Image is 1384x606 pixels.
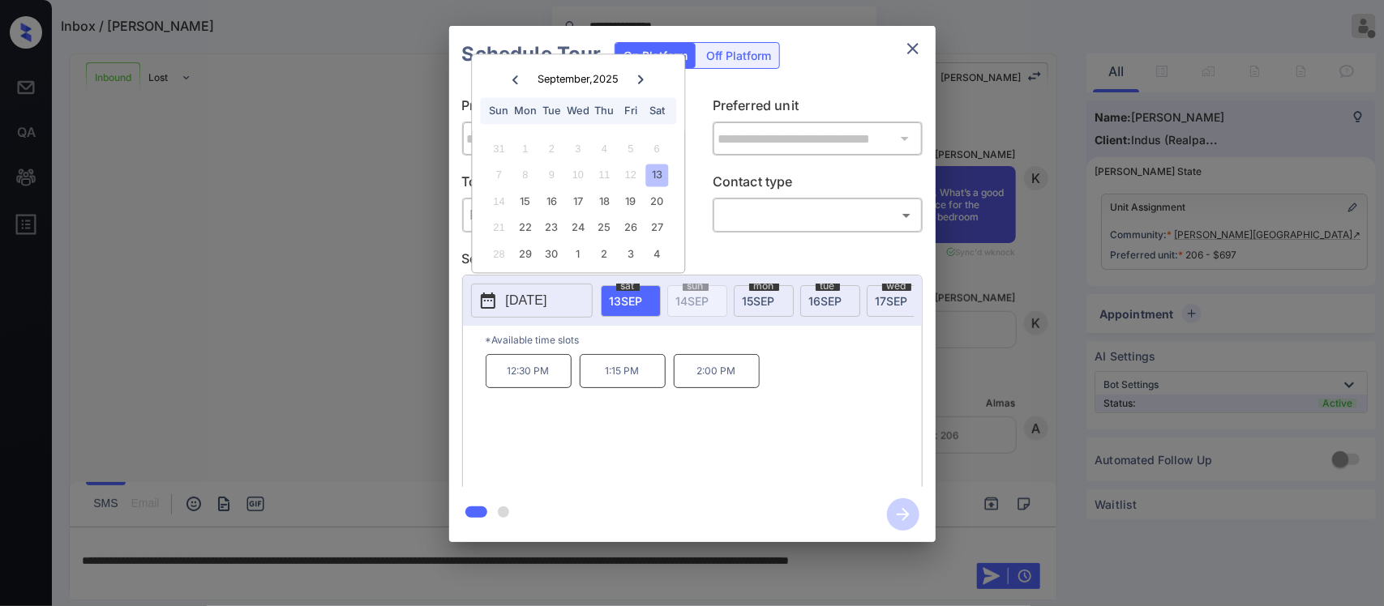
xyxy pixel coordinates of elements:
div: Not available Sunday, September 28th, 2025 [488,243,510,265]
p: Tour type [462,172,672,198]
div: date-select [601,285,661,317]
div: Choose Monday, September 15th, 2025 [514,190,536,212]
div: Choose Friday, October 3rd, 2025 [619,243,641,265]
div: Choose Tuesday, September 30th, 2025 [541,243,563,265]
p: 12:30 PM [486,354,572,388]
p: Select slot [462,249,923,275]
div: Not available Friday, September 12th, 2025 [619,164,641,186]
div: Choose Saturday, September 13th, 2025 [646,164,668,186]
div: Not available Tuesday, September 9th, 2025 [541,164,563,186]
span: 16 SEP [809,294,842,308]
div: Tue [541,100,563,122]
div: Not available Sunday, September 7th, 2025 [488,164,510,186]
p: Preferred unit [713,96,923,122]
div: Choose Wednesday, September 17th, 2025 [567,190,589,212]
span: wed [882,281,911,291]
div: Mon [514,100,536,122]
div: Choose Saturday, September 20th, 2025 [646,190,668,212]
div: Not available Thursday, September 11th, 2025 [593,164,615,186]
div: Choose Saturday, September 27th, 2025 [646,217,668,239]
div: Not available Friday, September 5th, 2025 [619,138,641,160]
div: Not available Wednesday, September 3rd, 2025 [567,138,589,160]
div: Not available Saturday, September 6th, 2025 [646,138,668,160]
div: Choose Thursday, September 18th, 2025 [593,190,615,212]
div: Choose Thursday, October 2nd, 2025 [593,243,615,265]
h2: Schedule Tour [449,26,615,83]
div: Fri [619,100,641,122]
div: September , 2025 [538,74,619,86]
div: Not available Monday, September 8th, 2025 [514,164,536,186]
div: Sat [646,100,668,122]
p: 2:00 PM [674,354,760,388]
button: [DATE] [471,284,593,318]
div: date-select [800,285,860,317]
div: Choose Wednesday, October 1st, 2025 [567,243,589,265]
div: Choose Friday, September 26th, 2025 [619,217,641,239]
div: Not available Sunday, August 31st, 2025 [488,138,510,160]
div: Choose Tuesday, September 23rd, 2025 [541,217,563,239]
div: Choose Saturday, October 4th, 2025 [646,243,668,265]
p: Preferred community [462,96,672,122]
div: On Platform [615,43,696,68]
div: Choose Wednesday, September 24th, 2025 [567,217,589,239]
div: Choose Monday, September 29th, 2025 [514,243,536,265]
button: btn-next [877,493,929,536]
div: Choose Friday, September 19th, 2025 [619,190,641,212]
span: 13 SEP [610,294,643,308]
div: Off Platform [698,43,779,68]
div: Not available Wednesday, September 10th, 2025 [567,164,589,186]
span: tue [816,281,840,291]
div: Sun [488,100,510,122]
div: month 2025-09 [477,136,679,267]
div: Not available Monday, September 1st, 2025 [514,138,536,160]
span: 15 SEP [743,294,775,308]
span: mon [749,281,779,291]
div: Not available Sunday, September 21st, 2025 [488,217,510,239]
div: Choose Tuesday, September 16th, 2025 [541,190,563,212]
div: In Person [466,202,668,228]
div: Wed [567,100,589,122]
p: *Available time slots [486,326,922,354]
span: 17 SEP [876,294,908,308]
p: Contact type [713,172,923,198]
div: Not available Sunday, September 14th, 2025 [488,190,510,212]
p: 1:15 PM [580,354,666,388]
div: Not available Tuesday, September 2nd, 2025 [541,138,563,160]
div: Thu [593,100,615,122]
button: close [897,32,929,65]
span: sat [616,281,640,291]
div: date-select [734,285,794,317]
p: [DATE] [506,291,547,310]
div: Choose Thursday, September 25th, 2025 [593,217,615,239]
div: Choose Monday, September 22nd, 2025 [514,217,536,239]
div: Not available Thursday, September 4th, 2025 [593,138,615,160]
div: date-select [867,285,927,317]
